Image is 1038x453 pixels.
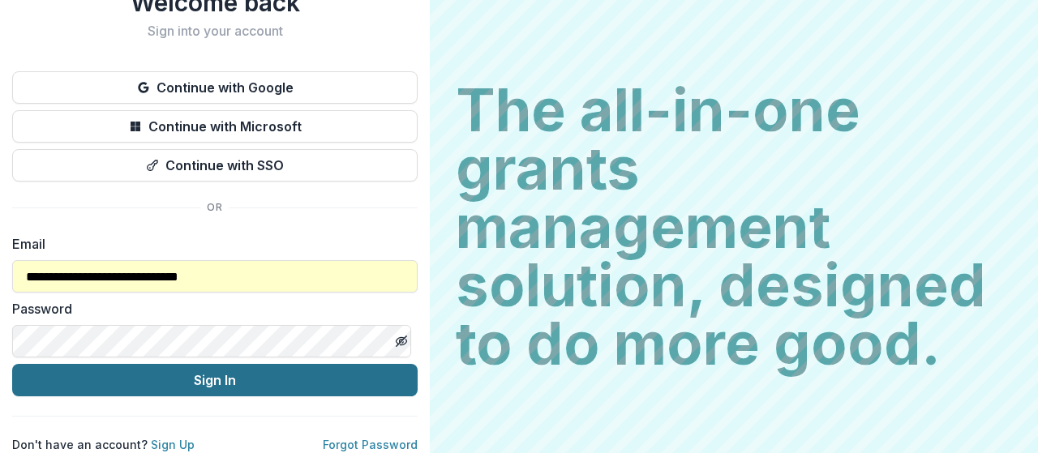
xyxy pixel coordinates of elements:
button: Continue with Google [12,71,418,104]
label: Email [12,234,408,254]
button: Continue with Microsoft [12,110,418,143]
a: Forgot Password [323,438,418,451]
button: Sign In [12,364,418,396]
a: Sign Up [151,438,195,451]
p: Don't have an account? [12,436,195,453]
button: Continue with SSO [12,149,418,182]
button: Toggle password visibility [388,328,414,354]
h2: Sign into your account [12,24,418,39]
label: Password [12,299,408,318]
